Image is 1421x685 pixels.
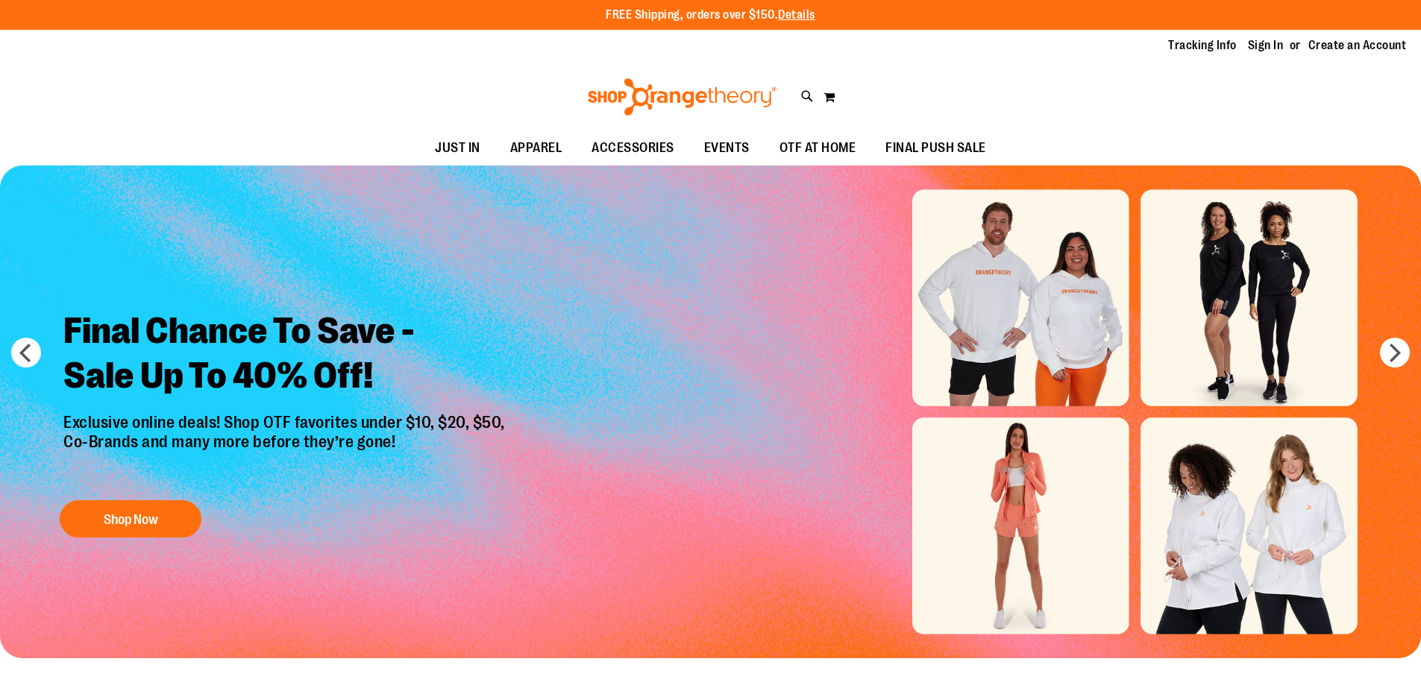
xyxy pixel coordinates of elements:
img: Shop Orangetheory [586,78,779,116]
a: OTF AT HOME [765,131,871,165]
a: APPAREL [495,131,577,165]
a: Create an Account [1308,37,1407,54]
span: EVENTS [704,131,750,165]
a: Details [778,8,815,22]
span: FINAL PUSH SALE [885,131,986,165]
a: EVENTS [689,131,765,165]
h2: Final Chance To Save - Sale Up To 40% Off! [52,297,520,413]
button: Shop Now [60,500,201,537]
button: prev [11,338,41,367]
a: Final Chance To Save -Sale Up To 40% Off! Exclusive online deals! Shop OTF favorites under $10, $... [52,297,520,546]
a: FINAL PUSH SALE [871,131,1001,165]
p: Exclusive online deals! Shop OTF favorites under $10, $20, $50, Co-Brands and many more before th... [52,413,520,486]
span: OTF AT HOME [779,131,856,165]
span: APPAREL [510,131,562,165]
a: Tracking Info [1168,37,1237,54]
a: JUST IN [420,131,495,165]
a: Sign In [1248,37,1284,54]
button: next [1380,338,1410,367]
span: JUST IN [435,131,480,165]
p: FREE Shipping, orders over $150. [606,7,815,24]
span: ACCESSORIES [592,131,674,165]
a: ACCESSORIES [577,131,689,165]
